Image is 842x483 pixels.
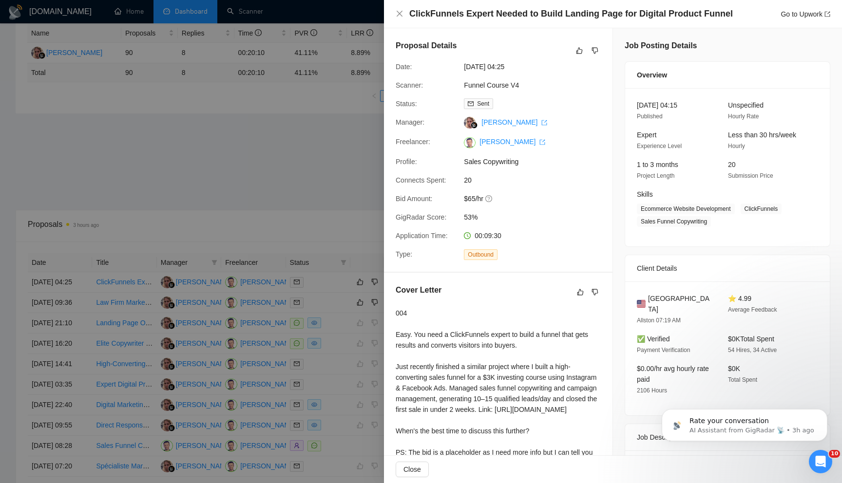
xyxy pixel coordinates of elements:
[574,45,585,56] button: like
[728,131,796,139] span: Less than 30 hrs/week
[637,387,667,394] span: 2106 Hours
[403,464,421,475] span: Close
[637,131,656,139] span: Expert
[464,232,471,239] span: clock-circle
[589,286,601,298] button: dislike
[637,101,677,109] span: [DATE] 04:15
[625,40,697,52] h5: Job Posting Details
[728,101,764,109] span: Unspecified
[477,100,489,107] span: Sent
[781,10,830,18] a: Go to Upworkexport
[637,424,818,450] div: Job Description
[539,139,545,145] span: export
[464,81,519,89] a: Funnel Course V4
[592,47,598,55] span: dislike
[728,161,736,168] span: 20
[637,172,674,179] span: Project Length
[396,213,446,221] span: GigRadar Score:
[464,156,610,167] span: Sales Copywriting
[576,47,583,55] span: like
[396,10,403,18] span: close
[396,308,601,479] div: 004 Easy. You need a ClickFunnels expert to build a funnel that gets results and converts visitor...
[464,61,610,72] span: [DATE] 04:25
[728,295,751,302] span: ⭐ 4.99
[396,138,430,146] span: Freelancer:
[396,158,417,166] span: Profile:
[396,10,403,18] button: Close
[728,306,777,313] span: Average Feedback
[475,232,501,240] span: 00:09:30
[741,204,782,214] span: ClickFunnels
[481,118,547,126] a: [PERSON_NAME] export
[479,138,545,146] a: [PERSON_NAME] export
[396,63,412,71] span: Date:
[592,288,598,296] span: dislike
[464,249,498,260] span: Outbound
[728,143,745,149] span: Hourly
[396,118,424,126] span: Manager:
[577,288,584,296] span: like
[648,293,712,315] span: [GEOGRAPHIC_DATA]
[728,347,777,353] span: 54 Hires, 34 Active
[637,317,681,324] span: Allston 07:19 AM
[728,113,759,120] span: Hourly Rate
[637,216,711,227] span: Sales Funnel Copywriting
[728,365,740,372] span: $0K
[396,462,429,477] button: Close
[464,175,610,186] span: 20
[468,101,474,107] span: mail
[728,335,774,343] span: $0K Total Spent
[396,284,441,296] h5: Cover Letter
[637,298,646,309] img: 🇺🇸
[541,120,547,126] span: export
[396,40,457,52] h5: Proposal Details
[637,113,663,120] span: Published
[637,190,653,198] span: Skills
[824,11,830,17] span: export
[574,286,586,298] button: like
[637,204,735,214] span: Ecommerce Website Development
[637,365,709,383] span: $0.00/hr avg hourly rate paid
[809,450,832,473] iframe: Intercom live chat
[396,195,433,203] span: Bid Amount:
[464,212,610,223] span: 53%
[637,161,678,168] span: 1 to 3 months
[396,232,448,240] span: Application Time:
[471,122,478,129] img: gigradar-bm.png
[637,335,670,343] span: ✅ Verified
[589,45,601,56] button: dislike
[396,81,423,89] span: Scanner:
[464,137,476,149] img: c1rciKhwV3klFW0T5PGUHgdM-4CgY_jzYtsaSYhuGIoZo95AG3mZqkj9xVSdy448cN
[396,250,412,258] span: Type:
[464,193,610,204] span: $65/hr
[829,450,840,458] span: 10
[637,347,690,353] span: Payment Verification
[728,172,773,179] span: Submission Price
[728,376,757,383] span: Total Spent
[637,255,818,281] div: Client Details
[396,176,446,184] span: Connects Spent:
[637,143,682,149] span: Experience Level
[637,70,667,80] span: Overview
[647,389,842,457] iframe: Intercom notifications message
[396,100,417,108] span: Status:
[485,195,493,203] span: question-circle
[409,8,733,20] h4: ClickFunnels Expert Needed to Build Landing Page for Digital Product Funnel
